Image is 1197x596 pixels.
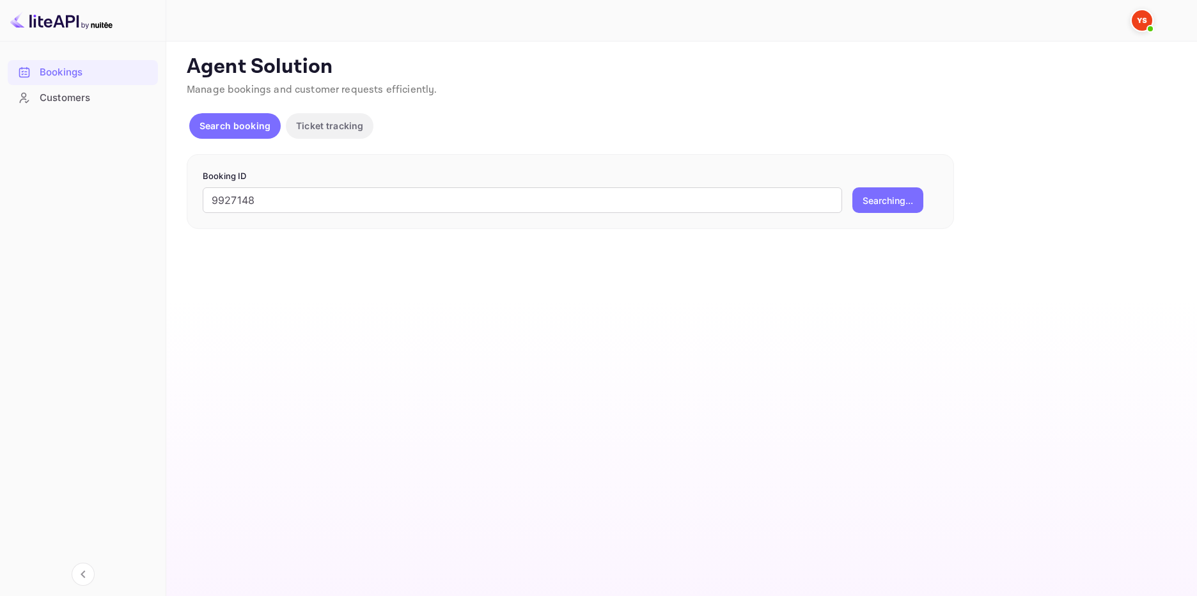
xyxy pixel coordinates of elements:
img: Yandex Support [1132,10,1152,31]
a: Customers [8,86,158,109]
span: Manage bookings and customer requests efficiently. [187,83,437,97]
p: Agent Solution [187,54,1174,80]
a: Bookings [8,60,158,84]
p: Booking ID [203,170,938,183]
button: Collapse navigation [72,563,95,586]
div: Bookings [40,65,152,80]
div: Bookings [8,60,158,85]
button: Searching... [852,187,923,213]
input: Enter Booking ID (e.g., 63782194) [203,187,842,213]
p: Search booking [199,119,270,132]
p: Ticket tracking [296,119,363,132]
div: Customers [8,86,158,111]
div: Customers [40,91,152,106]
img: LiteAPI logo [10,10,113,31]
